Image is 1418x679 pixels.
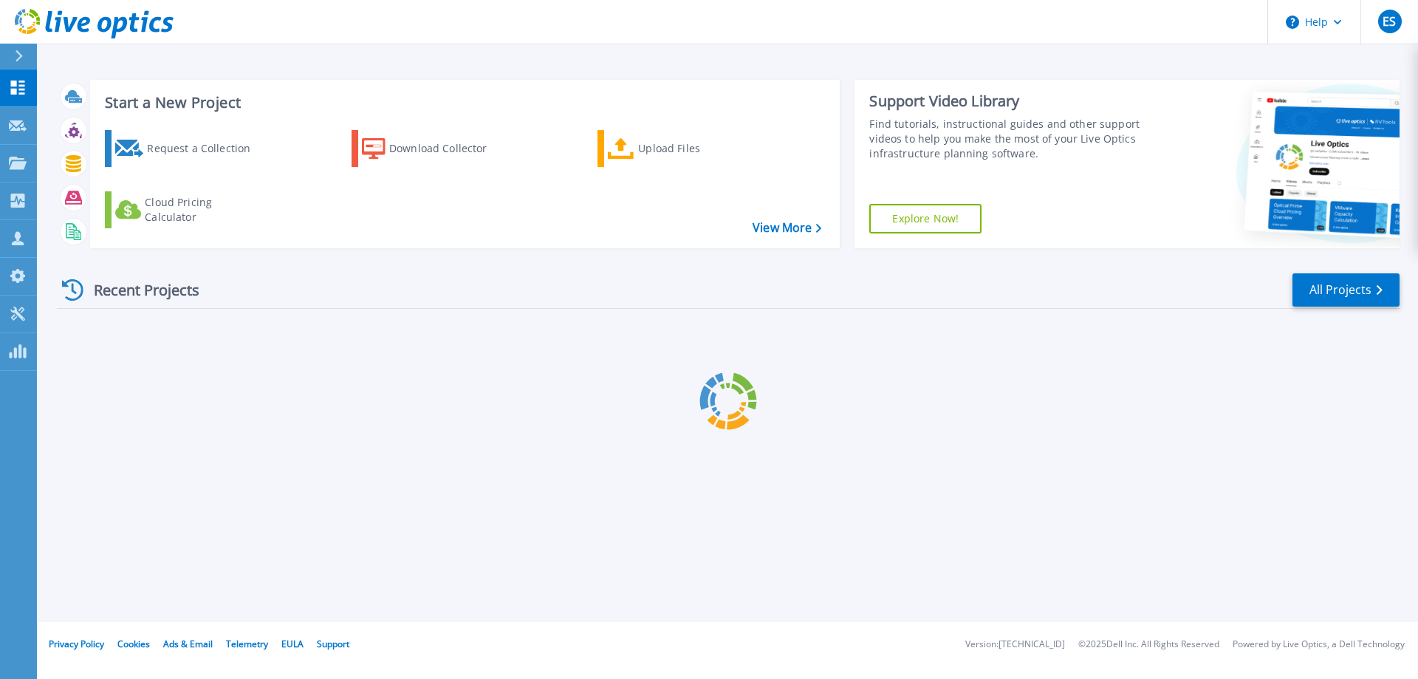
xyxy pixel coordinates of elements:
a: Privacy Policy [49,638,104,650]
div: Support Video Library [869,92,1147,111]
a: Telemetry [226,638,268,650]
div: Cloud Pricing Calculator [145,195,263,225]
a: Request a Collection [105,130,270,167]
a: Cloud Pricing Calculator [105,191,270,228]
a: View More [753,221,821,235]
a: Cookies [117,638,150,650]
a: Download Collector [352,130,516,167]
div: Download Collector [389,134,507,163]
a: All Projects [1292,273,1400,307]
a: EULA [281,638,304,650]
li: Powered by Live Optics, a Dell Technology [1233,640,1405,649]
a: Upload Files [597,130,762,167]
h3: Start a New Project [105,95,821,111]
a: Support [317,638,349,650]
a: Explore Now! [869,204,982,233]
div: Find tutorials, instructional guides and other support videos to help you make the most of your L... [869,117,1147,161]
li: © 2025 Dell Inc. All Rights Reserved [1078,640,1219,649]
div: Request a Collection [147,134,265,163]
div: Recent Projects [57,272,219,308]
li: Version: [TECHNICAL_ID] [965,640,1065,649]
span: ES [1383,16,1396,27]
a: Ads & Email [163,638,213,650]
div: Upload Files [638,134,756,163]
